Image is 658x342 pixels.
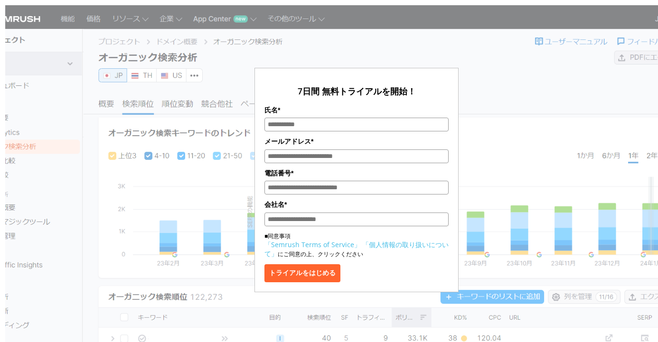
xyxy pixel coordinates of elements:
[264,168,449,178] label: 電話番号*
[264,136,449,147] label: メールアドレス*
[264,240,361,249] a: 「Semrush Terms of Service」
[264,240,449,258] a: 「個人情報の取り扱いについて」
[264,264,340,282] button: トライアルをはじめる
[264,232,449,259] p: ■同意事項 にご同意の上、クリックください
[298,85,416,97] span: 7日間 無料トライアルを開始！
